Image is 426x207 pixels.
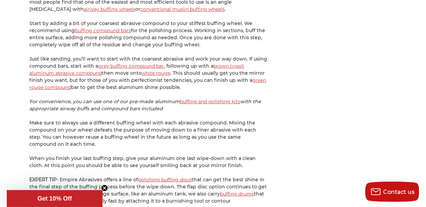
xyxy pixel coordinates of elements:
em: For convenience, you can use one of our pre-made aluminum [29,98,180,105]
span: Contact us [384,189,415,195]
a: buffing drums [220,191,254,197]
p: Make sure to always use a different buffing wheel with each abrasive compound. Mixing the compoun... [29,119,268,148]
a: buffing compound bars [75,27,131,33]
button: Close teaser [101,185,108,191]
a: conventional muslin buffing wheels [140,6,225,12]
a: polishing buffing discs [138,177,192,183]
a: white rouge [142,70,170,76]
p: When you finish your last buffing step, give your aluminum one last wipe-down with a clean cloth.... [29,155,268,169]
p: Just like sanding, you’ll want to start with the coarsest abrasive and work your way down. If usi... [29,55,268,91]
p: Start by adding a bit of your coarsest abrasive compound to your stiffest buffing wheel. We recom... [29,20,268,48]
a: airway buffing wheels [84,6,135,12]
button: Contact us [365,182,419,202]
strong: EXPERT TIP [29,177,57,183]
a: buffing and polishing kits [180,98,240,105]
div: Get 10% OffClose teaser [7,190,103,207]
a: grey buffing compound bar [98,63,164,69]
span: Get 10% Off [37,195,72,202]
